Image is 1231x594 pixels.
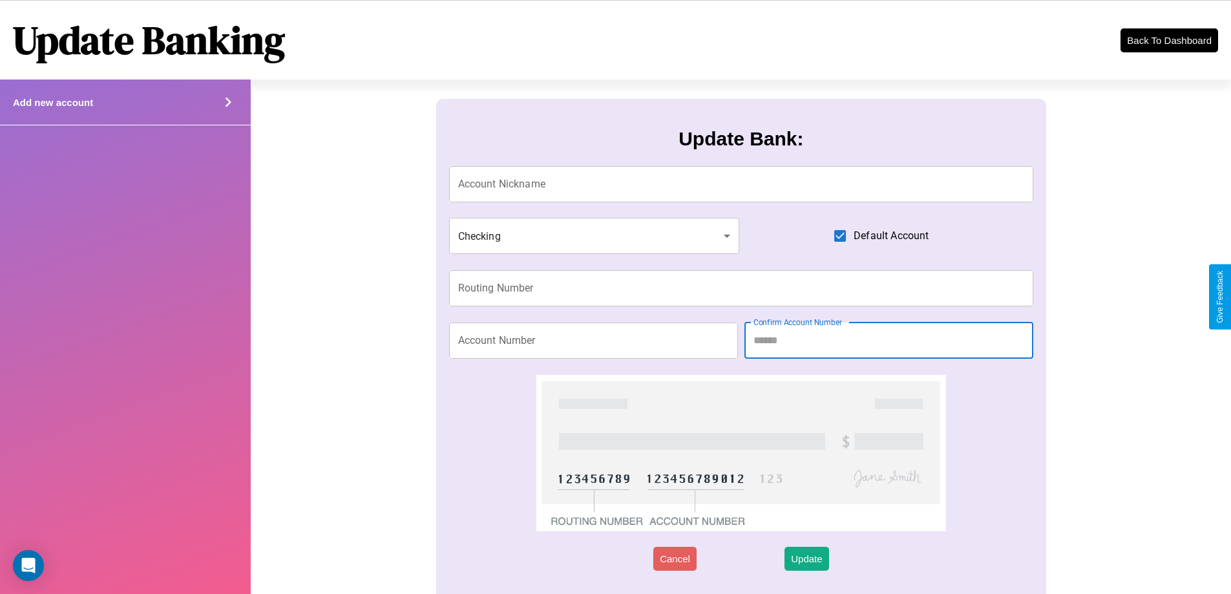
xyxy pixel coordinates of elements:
[753,317,842,328] label: Confirm Account Number
[854,228,929,244] span: Default Account
[13,14,285,67] h1: Update Banking
[13,97,93,108] h4: Add new account
[449,218,740,254] div: Checking
[1215,271,1225,323] div: Give Feedback
[679,128,803,150] h3: Update Bank:
[653,547,697,571] button: Cancel
[13,550,44,581] div: Open Intercom Messenger
[536,375,945,531] img: check
[1121,28,1218,52] button: Back To Dashboard
[784,547,828,571] button: Update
